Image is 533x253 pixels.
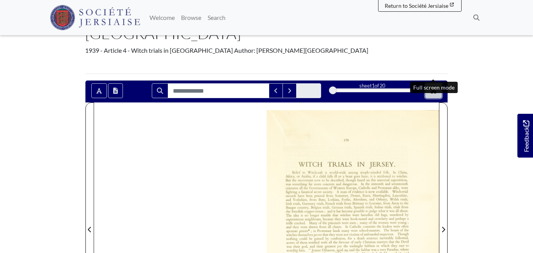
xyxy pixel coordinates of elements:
a: Welcome [146,10,178,25]
a: Search [204,10,229,25]
span: Feedback [521,120,531,152]
a: Would you like to provide feedback? [517,114,533,158]
button: Next Match [282,83,297,98]
span: Return to Société Jersiaise [385,2,448,9]
img: Société Jersiaise [50,5,140,30]
span: 1 [372,83,375,89]
div: 1939 - Article 4 - Witch trials in [GEOGRAPHIC_DATA] Author: [PERSON_NAME][GEOGRAPHIC_DATA] [85,46,448,55]
div: sheet of 20 [333,82,412,90]
button: Toggle text selection (Alt+T) [91,83,107,98]
button: Previous Match [269,83,283,98]
div: Full screen mode [410,82,458,93]
button: Open transcription window [108,83,123,98]
a: Browse [178,10,204,25]
a: Société Jersiaise logo [50,3,140,32]
input: Search for [168,83,269,98]
button: Search [152,83,168,98]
